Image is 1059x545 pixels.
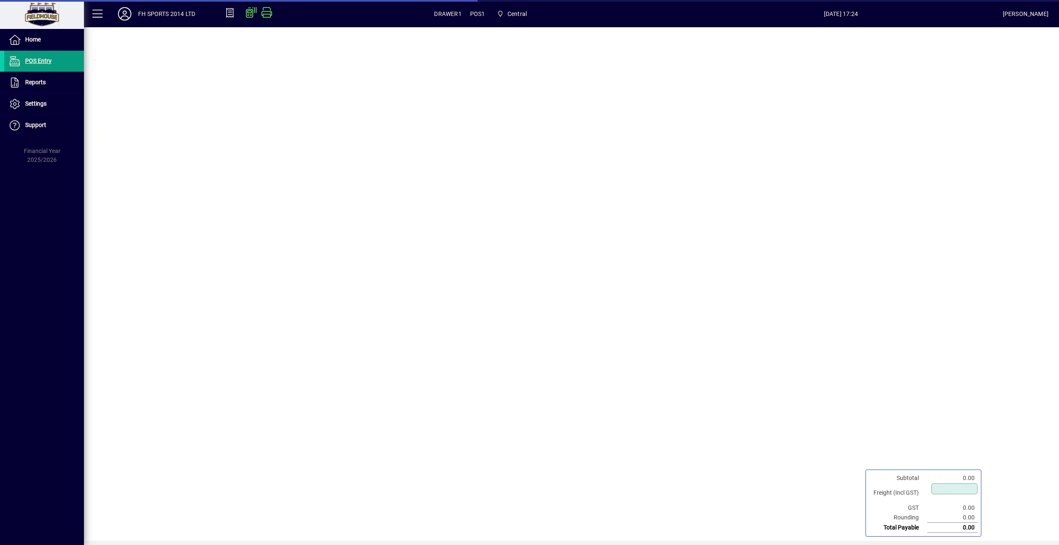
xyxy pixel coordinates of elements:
[138,7,195,21] div: FH SPORTS 2014 LTD
[470,7,485,21] span: POS1
[25,100,47,107] span: Settings
[493,6,530,21] span: Central
[869,513,927,523] td: Rounding
[1003,7,1049,21] div: [PERSON_NAME]
[4,72,84,93] a: Reports
[25,79,46,86] span: Reports
[869,483,927,503] td: Freight (Incl GST)
[927,523,978,533] td: 0.00
[869,523,927,533] td: Total Payable
[4,115,84,136] a: Support
[434,7,461,21] span: DRAWER1
[25,57,52,64] span: POS Entry
[927,473,978,483] td: 0.00
[869,473,927,483] td: Subtotal
[507,7,527,21] span: Central
[111,6,138,21] button: Profile
[25,36,41,43] span: Home
[679,7,1003,21] span: [DATE] 17:24
[4,93,84,114] a: Settings
[927,503,978,513] td: 0.00
[927,513,978,523] td: 0.00
[25,122,46,128] span: Support
[4,29,84,50] a: Home
[869,503,927,513] td: GST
